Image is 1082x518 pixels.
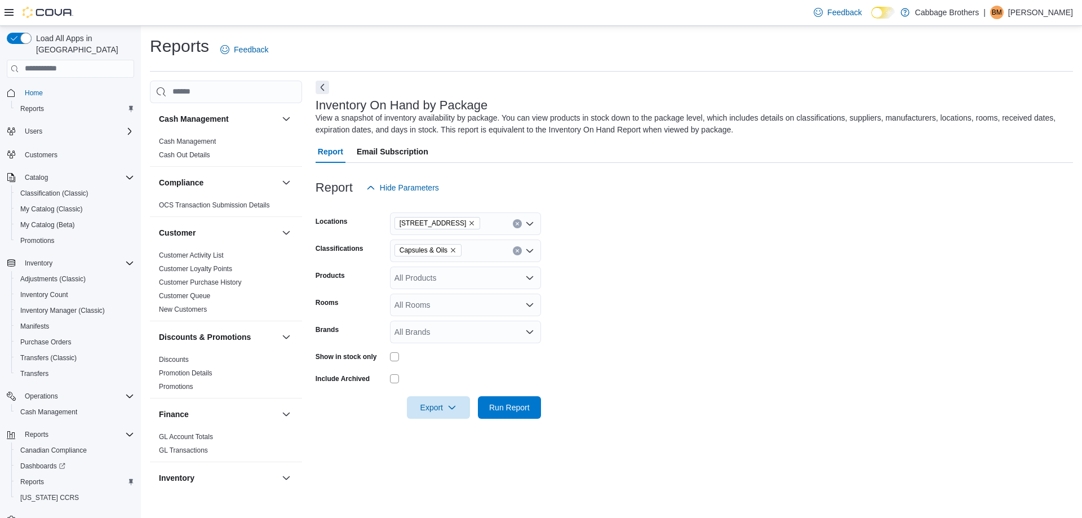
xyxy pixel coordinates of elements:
span: Reports [16,102,134,116]
h3: Customer [159,227,196,238]
span: Canadian Compliance [20,446,87,455]
button: Customers [2,146,139,162]
span: Adjustments (Classic) [16,272,134,286]
button: Users [20,125,47,138]
span: Export [414,396,463,419]
button: Reports [11,474,139,490]
button: Inventory [159,472,277,484]
span: Promotions [20,236,55,245]
button: Operations [20,389,63,403]
span: BM [992,6,1002,19]
span: [STREET_ADDRESS] [400,218,467,229]
span: Operations [20,389,134,403]
button: Customer [280,226,293,240]
span: Catalog [20,171,134,184]
span: GL Account Totals [159,432,213,441]
button: Inventory [280,471,293,485]
span: Washington CCRS [16,491,134,504]
span: Home [20,86,134,100]
span: Feedback [234,44,268,55]
span: Discounts [159,355,189,364]
span: Transfers [16,367,134,380]
a: Feedback [216,38,273,61]
a: Dashboards [11,458,139,474]
span: Purchase Orders [16,335,134,349]
button: Users [2,123,139,139]
a: Dashboards [16,459,70,473]
a: Canadian Compliance [16,444,91,457]
a: Transfers [16,367,53,380]
button: Finance [280,408,293,421]
span: Classification (Classic) [16,187,134,200]
span: Reports [20,477,44,486]
button: Promotions [11,233,139,249]
button: My Catalog (Beta) [11,217,139,233]
a: Transfers (Classic) [16,351,81,365]
button: Next [316,81,329,94]
button: Reports [11,101,139,117]
button: Home [2,85,139,101]
span: [US_STATE] CCRS [20,493,79,502]
span: Reports [20,428,134,441]
button: My Catalog (Classic) [11,201,139,217]
span: Inventory [25,259,52,268]
span: Purchase Orders [20,338,72,347]
span: Cash Out Details [159,150,210,160]
button: Export [407,396,470,419]
span: Customer Activity List [159,251,224,260]
span: Capsules & Oils [394,244,462,256]
span: Home [25,88,43,98]
button: Remove Capsules & Oils from selection in this group [450,247,456,254]
span: Canadian Compliance [16,444,134,457]
a: My Catalog (Classic) [16,202,87,216]
label: Classifications [316,244,363,253]
span: Adjustments (Classic) [20,275,86,284]
span: Customers [25,150,57,160]
a: Cash Management [16,405,82,419]
span: Customer Purchase History [159,278,242,287]
div: Cash Management [150,135,302,166]
a: Inventory Count [16,288,73,302]
a: Purchase Orders [16,335,76,349]
span: Promotion Details [159,369,212,378]
h3: Finance [159,409,189,420]
p: | [983,6,986,19]
span: Load All Apps in [GEOGRAPHIC_DATA] [32,33,134,55]
h3: Discounts & Promotions [159,331,251,343]
div: View a snapshot of inventory availability by package. You can view products in stock down to the ... [316,112,1067,136]
div: Compliance [150,198,302,216]
span: Cash Management [20,408,77,417]
span: Transfers [20,369,48,378]
button: Hide Parameters [362,176,444,199]
a: Customers [20,148,62,162]
h3: Report [316,181,353,194]
a: Promotion Details [159,369,212,377]
label: Locations [316,217,348,226]
span: Dashboards [20,462,65,471]
a: Promotions [159,383,193,391]
span: Customer Queue [159,291,210,300]
h1: Reports [150,35,209,57]
a: Reports [16,102,48,116]
span: Customer Loyalty Points [159,264,232,273]
span: Cash Management [16,405,134,419]
span: My Catalog (Classic) [20,205,83,214]
span: Users [25,127,42,136]
h3: Inventory [159,472,194,484]
span: Transfers (Classic) [20,353,77,362]
a: Feedback [809,1,866,24]
button: Cash Management [280,112,293,126]
div: Discounts & Promotions [150,353,302,398]
label: Include Archived [316,374,370,383]
button: Classification (Classic) [11,185,139,201]
input: Dark Mode [871,7,895,19]
label: Brands [316,325,339,334]
a: Customer Purchase History [159,278,242,286]
h3: Cash Management [159,113,229,125]
span: Manifests [16,320,134,333]
img: Cova [23,7,73,18]
button: Inventory Manager (Classic) [11,303,139,318]
button: Cash Management [11,404,139,420]
a: Discounts [159,356,189,364]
